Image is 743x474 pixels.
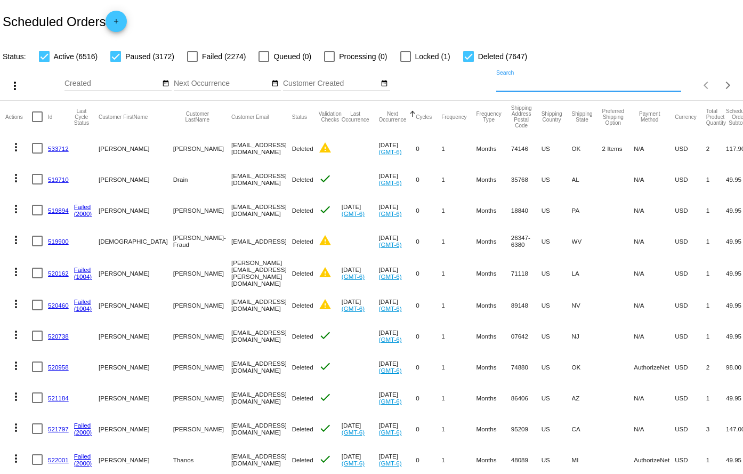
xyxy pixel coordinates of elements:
mat-icon: more_vert [10,359,22,372]
mat-cell: US [542,382,572,413]
a: 519900 [48,238,69,245]
mat-cell: 2 Items [602,133,634,164]
button: Change sorting for LastProcessingCycleId [74,108,89,126]
mat-cell: CA [572,413,602,444]
span: Status: [3,52,26,61]
input: Customer Created [283,79,379,88]
mat-cell: OK [572,133,602,164]
a: (GMT-6) [342,210,365,217]
mat-icon: check [319,453,332,465]
mat-cell: [PERSON_NAME] [173,256,231,290]
span: Queued (0) [273,50,311,63]
mat-cell: 1 [706,226,726,256]
a: (1004) [74,305,92,312]
mat-cell: US [542,226,572,256]
mat-cell: 1 [706,290,726,320]
span: Deleted [292,207,313,214]
mat-icon: date_range [381,79,388,88]
mat-cell: 1 [441,226,476,256]
mat-cell: 1 [441,320,476,351]
mat-icon: more_vert [10,203,22,215]
a: Failed [74,203,91,210]
mat-cell: USD [675,256,706,290]
mat-cell: 1 [441,351,476,382]
mat-header-cell: Validation Checks [319,101,342,133]
h2: Scheduled Orders [3,11,127,32]
mat-cell: [PERSON_NAME] [173,320,231,351]
mat-cell: 1 [706,195,726,226]
mat-cell: N/A [634,413,675,444]
button: Change sorting for Id [48,114,52,120]
a: 520460 [48,302,69,309]
mat-cell: USD [675,382,706,413]
input: Next Occurrence [174,79,270,88]
mat-icon: warning [319,141,332,154]
mat-cell: 74146 [511,133,542,164]
mat-cell: [DATE] [342,256,379,290]
mat-icon: more_vert [10,452,22,465]
span: Deleted [292,176,313,183]
button: Change sorting for PreferredShippingOption [602,108,625,126]
button: Change sorting for Cycles [416,114,432,120]
mat-cell: 0 [416,320,441,351]
mat-cell: Months [476,382,511,413]
mat-cell: [DEMOGRAPHIC_DATA] [99,226,173,256]
span: Paused (3172) [125,50,174,63]
mat-cell: 2 [706,133,726,164]
mat-cell: 1 [706,256,726,290]
a: 519710 [48,176,69,183]
a: (GMT-6) [379,148,402,155]
mat-cell: NJ [572,320,602,351]
a: (GMT-6) [342,460,365,467]
a: 533712 [48,145,69,152]
mat-cell: [PERSON_NAME] [99,413,173,444]
mat-cell: 1 [706,382,726,413]
mat-cell: AL [572,164,602,195]
mat-cell: Months [476,351,511,382]
mat-cell: OK [572,351,602,382]
mat-cell: [PERSON_NAME] [173,351,231,382]
mat-cell: 1 [441,164,476,195]
a: (GMT-6) [379,429,402,436]
mat-cell: N/A [634,164,675,195]
mat-cell: [DATE] [379,164,416,195]
span: Processing (0) [339,50,387,63]
mat-cell: [PERSON_NAME] [173,133,231,164]
button: Previous page [696,75,717,96]
mat-cell: N/A [634,382,675,413]
input: Search [496,79,681,88]
mat-cell: 0 [416,351,441,382]
mat-cell: 1 [441,133,476,164]
button: Change sorting for CustomerLastName [173,111,222,123]
mat-cell: AuthorizeNet [634,351,675,382]
mat-cell: USD [675,413,706,444]
a: (GMT-6) [342,273,365,280]
mat-header-cell: Total Product Quantity [706,101,726,133]
mat-cell: [DATE] [379,382,416,413]
mat-cell: [DATE] [379,256,416,290]
mat-cell: 74880 [511,351,542,382]
mat-cell: N/A [634,256,675,290]
mat-cell: [EMAIL_ADDRESS][DOMAIN_NAME] [231,382,292,413]
mat-cell: [DATE] [379,413,416,444]
mat-icon: check [319,329,332,342]
span: Deleted [292,270,313,277]
mat-cell: [PERSON_NAME] [173,413,231,444]
mat-cell: 1 [706,320,726,351]
mat-cell: 18840 [511,195,542,226]
a: 519894 [48,207,69,214]
mat-cell: [DATE] [379,195,416,226]
a: (GMT-6) [379,179,402,186]
span: Active (6516) [54,50,98,63]
mat-cell: US [542,256,572,290]
mat-icon: date_range [271,79,279,88]
a: 520738 [48,333,69,340]
mat-cell: N/A [634,226,675,256]
button: Change sorting for CurrencyIso [675,114,697,120]
mat-icon: check [319,391,332,404]
mat-cell: N/A [634,290,675,320]
a: 521184 [48,395,69,401]
mat-cell: 07642 [511,320,542,351]
button: Change sorting for CustomerEmail [231,114,269,120]
mat-cell: 95209 [511,413,542,444]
